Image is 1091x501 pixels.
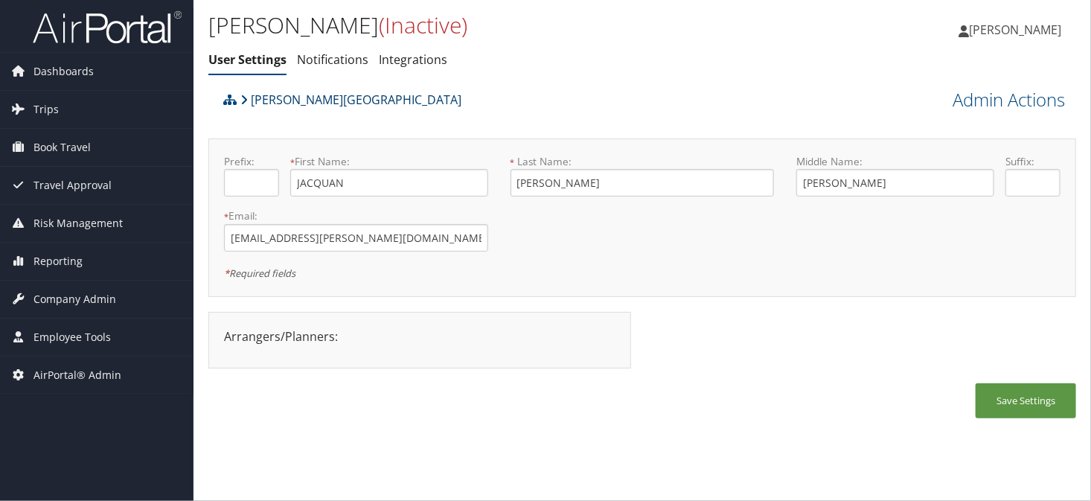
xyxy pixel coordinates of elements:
[290,154,488,169] label: First Name:
[976,383,1076,418] button: Save Settings
[33,357,121,394] span: AirPortal® Admin
[33,167,112,204] span: Travel Approval
[33,53,94,90] span: Dashboards
[379,10,467,40] span: (Inactive)
[240,85,461,115] a: [PERSON_NAME][GEOGRAPHIC_DATA]
[379,51,447,68] a: Integrations
[213,328,627,345] div: Arrangers/Planners:
[969,22,1061,38] span: [PERSON_NAME]
[208,51,287,68] a: User Settings
[33,129,91,166] span: Book Travel
[33,205,123,242] span: Risk Management
[33,91,59,128] span: Trips
[33,10,182,45] img: airportal-logo.png
[511,154,775,169] label: Last Name:
[33,281,116,318] span: Company Admin
[33,319,111,356] span: Employee Tools
[224,267,295,280] em: Required fields
[224,154,279,169] label: Prefix:
[959,7,1076,52] a: [PERSON_NAME]
[208,10,787,41] h1: [PERSON_NAME]
[953,87,1065,112] a: Admin Actions
[297,51,368,68] a: Notifications
[33,243,83,280] span: Reporting
[224,208,488,223] label: Email:
[796,154,994,169] label: Middle Name:
[1005,154,1060,169] label: Suffix:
